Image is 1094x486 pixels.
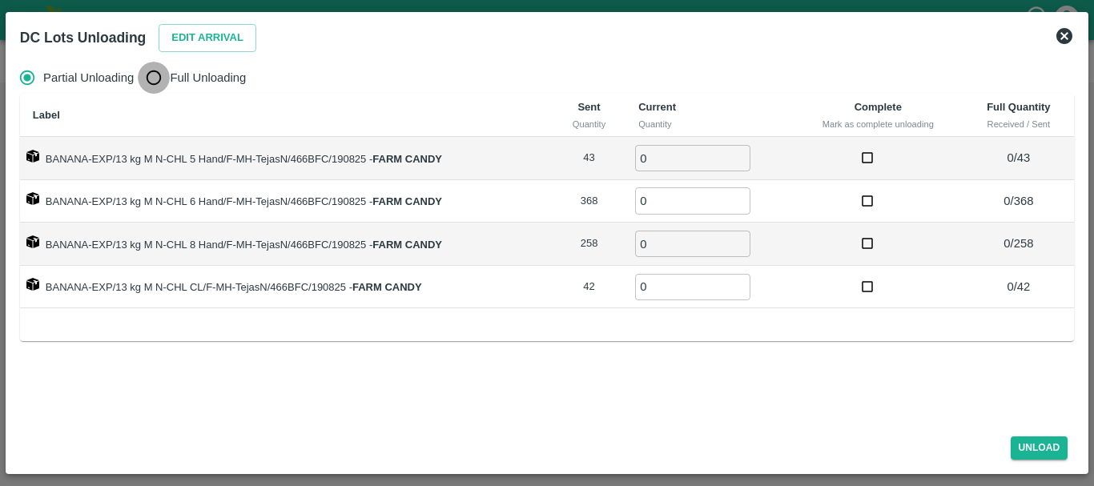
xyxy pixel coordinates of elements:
[43,69,134,86] span: Partial Unloading
[976,117,1062,131] div: Received / Sent
[372,195,442,207] strong: FARM CANDY
[553,137,625,180] td: 43
[638,117,780,131] div: Quantity
[20,137,553,180] td: BANANA-EXP/13 kg M N-CHL 5 Hand/F-MH-TejasN/466BFC/190825 -
[806,117,951,131] div: Mark as complete unloading
[33,109,60,121] b: Label
[20,180,553,223] td: BANANA-EXP/13 kg M N-CHL 6 Hand/F-MH-TejasN/466BFC/190825 -
[970,278,1068,295] p: 0 / 42
[159,24,256,52] button: Edit Arrival
[855,101,902,113] b: Complete
[170,69,246,86] span: Full Unloading
[970,235,1068,252] p: 0 / 258
[1011,436,1068,460] button: Unload
[970,149,1068,167] p: 0 / 43
[635,231,750,257] input: 0
[20,266,553,309] td: BANANA-EXP/13 kg M N-CHL CL/F-MH-TejasN/466BFC/190825 -
[352,281,422,293] strong: FARM CANDY
[635,145,750,171] input: 0
[20,30,146,46] b: DC Lots Unloading
[638,101,676,113] b: Current
[553,180,625,223] td: 368
[26,150,39,163] img: box
[553,223,625,266] td: 258
[970,192,1068,210] p: 0 / 368
[26,235,39,248] img: box
[987,101,1050,113] b: Full Quantity
[635,274,750,300] input: 0
[26,192,39,205] img: box
[553,266,625,309] td: 42
[635,187,750,214] input: 0
[372,153,442,165] strong: FARM CANDY
[26,278,39,291] img: box
[565,117,613,131] div: Quantity
[372,239,442,251] strong: FARM CANDY
[577,101,600,113] b: Sent
[20,223,553,266] td: BANANA-EXP/13 kg M N-CHL 8 Hand/F-MH-TejasN/466BFC/190825 -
